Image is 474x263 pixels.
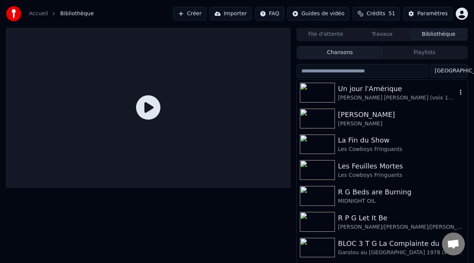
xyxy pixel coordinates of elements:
[338,94,457,102] div: [PERSON_NAME] [PERSON_NAME] (voix 15%)
[338,172,464,179] div: Les Cowboys Fringuants
[410,29,467,40] button: Bibliothèque
[338,238,464,249] div: BLOC 3 T G La Complainte du Maréchal [PERSON_NAME]
[255,7,284,21] button: FAQ
[173,7,207,21] button: Créer
[298,29,354,40] button: File d'attente
[338,83,457,94] div: Un jour l'Amérique
[298,47,382,58] button: Chansons
[210,7,252,21] button: Importer
[354,29,410,40] button: Travaux
[60,10,94,18] span: Bibliothèque
[6,6,21,21] img: youka
[338,213,464,223] div: R P G Let It Be
[442,233,465,255] div: Ouvrir le chat
[352,7,400,21] button: Crédits51
[338,161,464,172] div: Les Feuilles Mortes
[338,135,464,146] div: La Fin du Show
[338,197,464,205] div: MIDNIGHT OIL
[388,10,395,18] span: 51
[338,109,464,120] div: [PERSON_NAME]
[29,10,48,18] a: Accueil
[338,146,464,153] div: Les Cowboys Fringuants
[403,7,453,21] button: Paramètres
[287,7,349,21] button: Guides de vidéo
[338,187,464,197] div: R G Beds are Burning
[382,47,467,58] button: Playlists
[338,223,464,231] div: [PERSON_NAME]/[PERSON_NAME]/[PERSON_NAME] THE BEATLES (voix 30%)
[417,10,448,18] div: Paramètres
[338,120,464,128] div: [PERSON_NAME]
[338,249,464,257] div: Garolou au [GEOGRAPHIC_DATA] 1978 (voix 40%)
[367,10,385,18] span: Crédits
[29,10,94,18] nav: breadcrumb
